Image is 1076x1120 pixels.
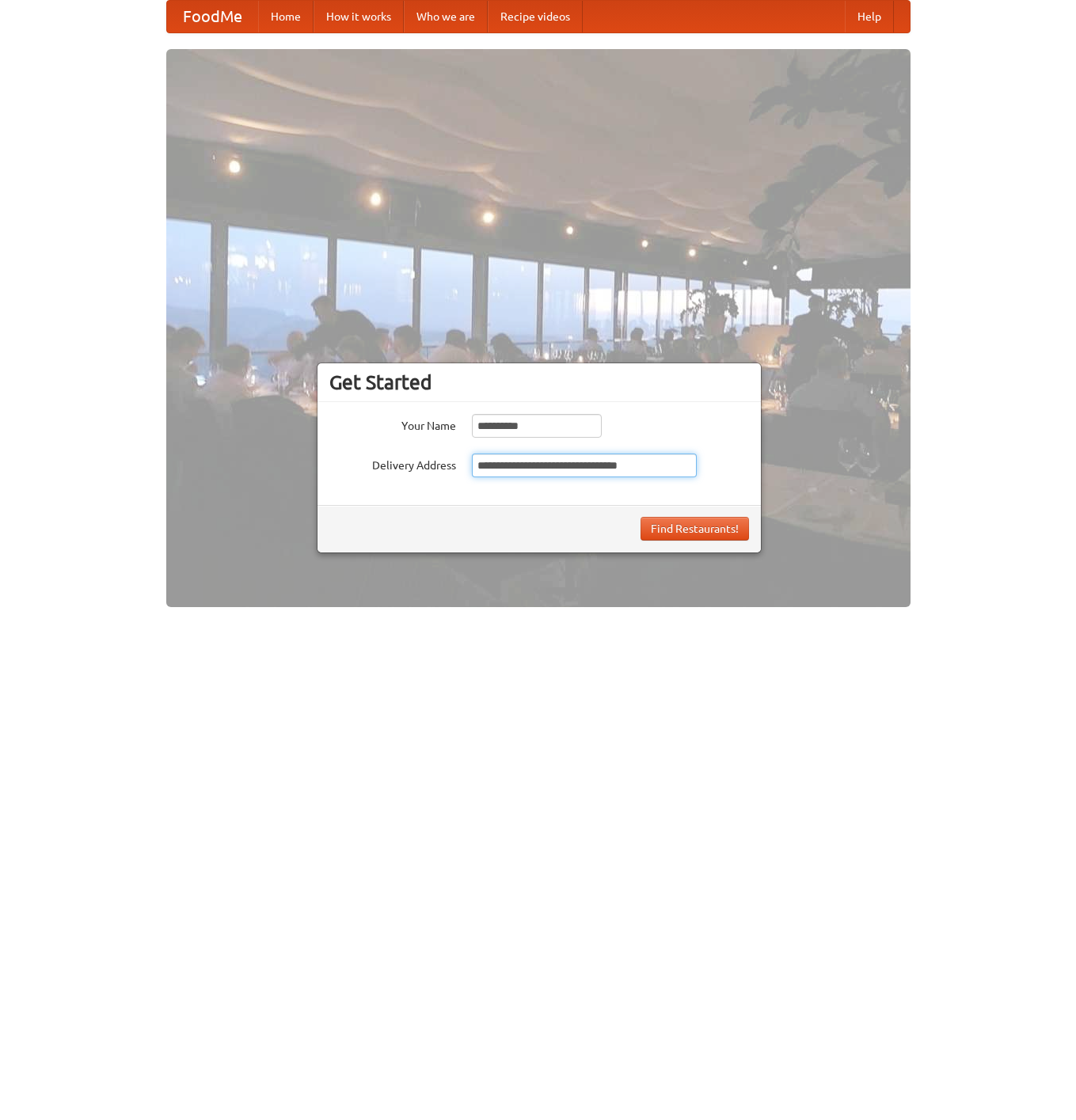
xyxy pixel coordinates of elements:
label: Delivery Address [329,454,456,473]
a: Home [258,1,314,32]
a: Who we are [404,1,488,32]
a: FoodMe [167,1,258,32]
a: Help [845,1,894,32]
a: Recipe videos [488,1,583,32]
button: Find Restaurants! [641,517,749,541]
a: How it works [314,1,404,32]
label: Your Name [329,414,456,434]
h3: Get Started [329,370,749,394]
